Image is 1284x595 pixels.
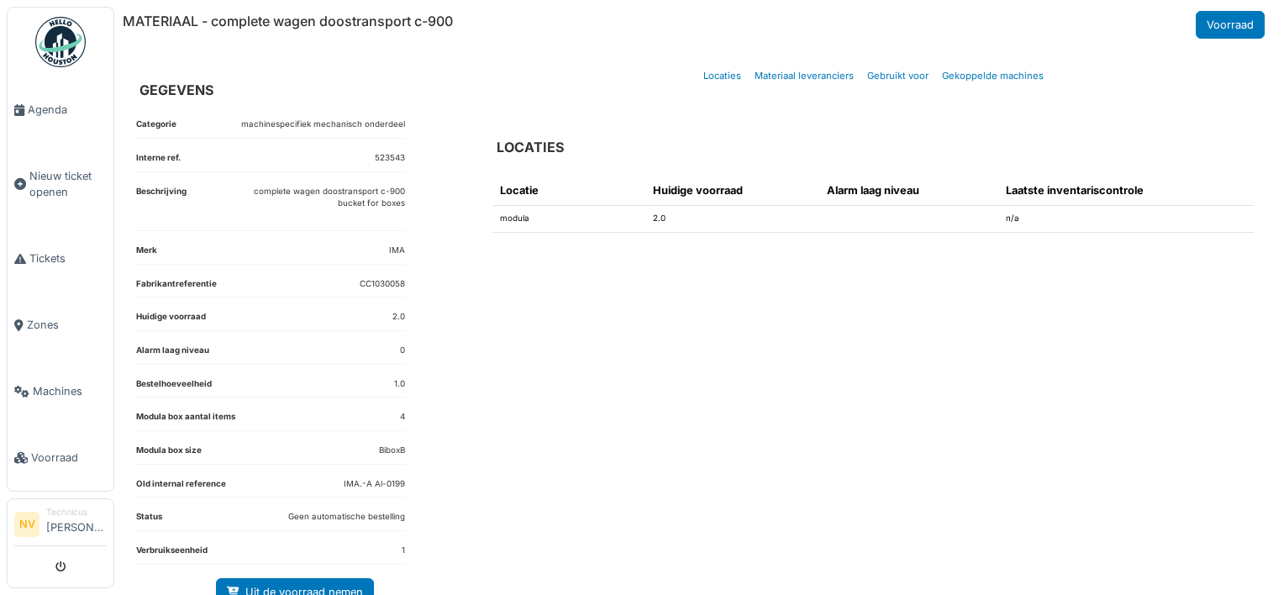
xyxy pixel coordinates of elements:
[392,311,405,324] dd: 2.0
[389,245,405,257] dd: IMA
[14,506,107,546] a: NV Technicus[PERSON_NAME]
[136,511,162,530] dt: Status
[136,345,209,364] dt: Alarm laag niveau
[288,511,405,524] dd: Geen automatische bestelling
[646,206,820,233] td: 2.0
[46,506,107,542] li: [PERSON_NAME]
[379,445,405,457] dd: BiboxB
[136,545,208,564] dt: Verbruikseenheid
[136,311,206,330] dt: Huidige voorraad
[999,206,1254,233] td: n/a
[29,168,107,200] span: Nieuw ticket openen
[139,82,213,98] h6: GEGEVENS
[136,186,187,230] dt: Beschrijving
[28,102,107,118] span: Agenda
[400,411,405,424] dd: 4
[344,478,405,491] dd: IMA.-A Al-0199
[46,506,107,519] div: Technicus
[860,56,935,96] a: Gebruikt voor
[820,176,998,206] th: Alarm laag niveau
[136,445,202,464] dt: Modula box size
[29,250,107,266] span: Tickets
[27,317,107,333] span: Zones
[8,292,113,358] a: Zones
[241,118,405,131] dd: machinespecifiek mechanisch onderdeel
[35,17,86,67] img: Badge_color-CXgf-gQk.svg
[136,152,181,171] dt: Interne ref.
[136,278,217,297] dt: Fabrikantreferentie
[136,411,235,430] dt: Modula box aantal items
[8,358,113,424] a: Machines
[14,512,39,537] li: NV
[400,345,405,357] dd: 0
[136,245,157,264] dt: Merk
[136,118,176,138] dt: Categorie
[360,278,405,291] dd: CC1030058
[8,225,113,292] a: Tickets
[375,152,405,165] dd: 523543
[493,206,646,233] td: modula
[493,176,646,206] th: Locatie
[31,450,107,466] span: Voorraad
[136,378,212,398] dt: Bestelhoeveelheid
[497,140,564,155] h6: LOCATIES
[33,383,107,399] span: Machines
[136,478,226,498] dt: Old internal reference
[254,186,405,210] p: complete wagen doostransport c-900 bucket for boxes
[1196,11,1265,39] a: Voorraad
[999,176,1254,206] th: Laatste inventariscontrole
[8,76,113,143] a: Agenda
[748,56,860,96] a: Materiaal leveranciers
[123,13,453,29] h6: MATERIAAL - complete wagen doostransport c-900
[8,143,113,225] a: Nieuw ticket openen
[394,378,405,391] dd: 1.0
[646,176,820,206] th: Huidige voorraad
[697,56,748,96] a: Locaties
[402,545,405,557] dd: 1
[935,56,1050,96] a: Gekoppelde machines
[8,424,113,491] a: Voorraad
